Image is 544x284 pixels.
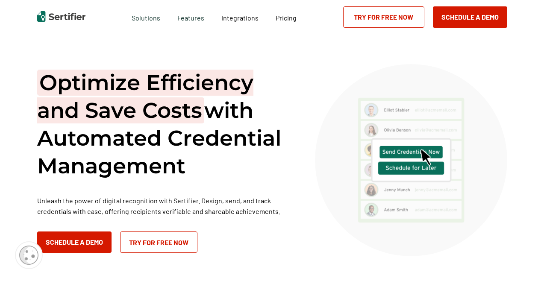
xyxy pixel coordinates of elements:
[276,14,297,22] span: Pricing
[384,108,409,111] g: Elliot Stabler
[384,128,410,131] g: Olivia Benson
[276,12,297,22] a: Pricing
[177,12,204,22] span: Features
[501,243,544,284] iframe: Chat Widget
[221,14,259,22] span: Integrations
[384,188,409,192] g: Jenny Munch
[221,12,259,22] a: Integrations
[343,6,424,28] a: Try for Free Now
[132,12,160,22] span: Solutions
[19,246,38,265] img: Cookie Popup Icon
[433,6,507,28] button: Schedule a Demo
[415,188,457,192] g: jenny@acmemail.com
[37,11,85,22] img: Sertifier | Digital Credentialing Platform
[37,231,112,253] button: Schedule a Demo
[37,195,294,217] p: Unleash the power of digital recognition with Sertifier. Design, send, and track credentials with...
[37,69,294,180] h1: with Automated Credential Management
[37,70,253,123] span: Optimize Efficiency and Save Costs
[120,231,197,253] a: Try for Free Now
